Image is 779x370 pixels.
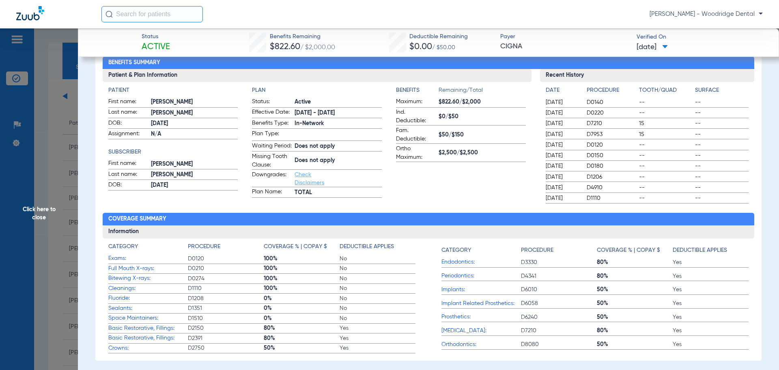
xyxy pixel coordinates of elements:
[673,327,749,335] span: Yes
[587,86,636,97] app-breakdown-title: Procedure
[108,242,138,251] h4: Category
[521,340,597,348] span: D8080
[587,86,636,95] h4: Procedure
[340,314,415,322] span: No
[142,41,170,53] span: Active
[108,97,148,107] span: First name:
[340,324,415,332] span: Yes
[108,324,188,333] span: Basic Restorative, Fillings:
[142,32,170,41] span: Status
[105,11,113,18] img: Search Icon
[108,86,238,95] h4: Patient
[546,184,580,192] span: [DATE]
[270,32,335,41] span: Benefits Remaining
[108,314,188,322] span: Space Maintainers:
[695,130,749,138] span: --
[108,264,188,273] span: Full Mouth X-rays:
[108,284,188,293] span: Cleanings:
[673,242,749,257] app-breakdown-title: Deductible Applies
[639,119,693,128] span: 15
[441,246,471,255] h4: Category
[264,294,340,303] span: 0%
[521,286,597,294] span: D6010
[340,242,415,254] app-breakdown-title: Deductible Applies
[396,108,436,125] span: Ind. Deductible:
[695,109,749,117] span: --
[441,272,521,280] span: Periodontics:
[673,258,749,266] span: Yes
[188,334,264,342] span: D2391
[637,42,668,52] span: [DATE]
[264,284,340,292] span: 100%
[188,275,264,283] span: D0274
[521,242,597,257] app-breakdown-title: Procedure
[587,173,636,181] span: D1206
[695,86,749,95] h4: Surface
[151,98,238,106] span: [PERSON_NAME]
[521,313,597,321] span: D6240
[108,344,188,353] span: Crowns:
[441,299,521,308] span: Implant Related Prosthetics:
[441,340,521,349] span: Orthodontics:
[540,69,755,82] h3: Recent History
[252,86,382,95] h4: Plan
[597,327,673,335] span: 80%
[340,304,415,312] span: No
[639,86,693,97] app-breakdown-title: Tooth/Quad
[587,109,636,117] span: D0220
[108,130,148,139] span: Assignment:
[673,340,749,348] span: Yes
[695,141,749,149] span: --
[500,32,630,41] span: Payer
[295,142,382,151] span: Does not apply
[151,171,238,179] span: [PERSON_NAME]
[587,141,636,149] span: D0120
[521,299,597,307] span: D6058
[252,119,292,129] span: Benefits Type:
[188,242,264,254] app-breakdown-title: Procedure
[103,69,532,82] h3: Patient & Plan Information
[151,160,238,169] span: [PERSON_NAME]
[650,10,763,18] span: [PERSON_NAME] - Woodridge Dental
[521,327,597,335] span: D7210
[409,43,432,51] span: $0.00
[264,314,340,322] span: 0%
[587,162,636,170] span: D0180
[252,188,292,197] span: Plan Name:
[673,246,727,255] h4: Deductible Applies
[264,324,340,332] span: 80%
[439,86,526,97] span: Remaining/Total
[639,109,693,117] span: --
[673,286,749,294] span: Yes
[340,294,415,303] span: No
[252,108,292,118] span: Effective Date:
[439,113,526,121] span: $0/$50
[264,255,340,263] span: 100%
[587,130,636,138] span: D7953
[546,141,580,149] span: [DATE]
[264,344,340,352] span: 50%
[264,242,327,251] h4: Coverage % | Copay $
[587,184,636,192] span: D4910
[264,242,340,254] app-breakdown-title: Coverage % | Copay $
[521,246,553,255] h4: Procedure
[441,313,521,321] span: Prosthetics:
[264,275,340,283] span: 100%
[396,86,439,95] h4: Benefits
[546,86,580,97] app-breakdown-title: Date
[103,56,755,69] h2: Benefits Summary
[108,170,148,180] span: Last name:
[16,6,44,20] img: Zuub Logo
[587,98,636,106] span: D0140
[597,242,673,257] app-breakdown-title: Coverage % | Copay $
[597,286,673,294] span: 50%
[264,304,340,312] span: 0%
[188,304,264,312] span: D1351
[546,86,580,95] h4: Date
[295,188,382,197] span: TOTAL
[151,130,238,138] span: N/A
[597,246,660,255] h4: Coverage % | Copay $
[441,327,521,335] span: [MEDICAL_DATA]:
